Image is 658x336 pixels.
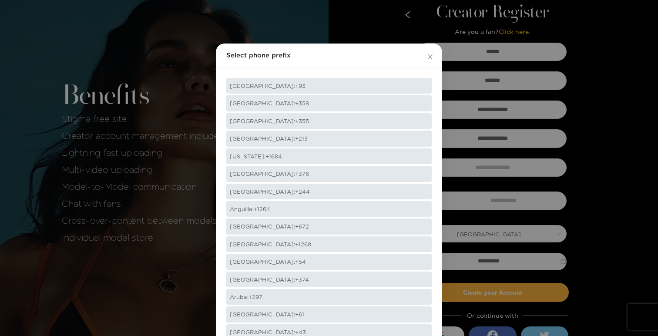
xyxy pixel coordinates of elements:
[226,184,432,199] li: [GEOGRAPHIC_DATA] : +244
[226,218,432,234] li: [GEOGRAPHIC_DATA] : +672
[226,78,432,94] li: [GEOGRAPHIC_DATA] : +93
[418,44,442,68] button: Close
[226,50,432,60] div: Select phone prefix
[226,131,432,146] li: [GEOGRAPHIC_DATA] : +213
[226,289,432,305] li: Aruba : +297
[226,236,432,252] li: [GEOGRAPHIC_DATA] : +1268
[226,306,432,322] li: [GEOGRAPHIC_DATA] : +61
[226,201,432,217] li: Anguilla : +1264
[226,113,432,129] li: [GEOGRAPHIC_DATA] : +355
[226,166,432,181] li: [GEOGRAPHIC_DATA] : +376
[427,54,433,60] span: close
[226,254,432,269] li: [GEOGRAPHIC_DATA] : +54
[226,95,432,111] li: [GEOGRAPHIC_DATA] : +358
[226,148,432,164] li: [US_STATE] : +1684
[226,272,432,287] li: [GEOGRAPHIC_DATA] : +374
